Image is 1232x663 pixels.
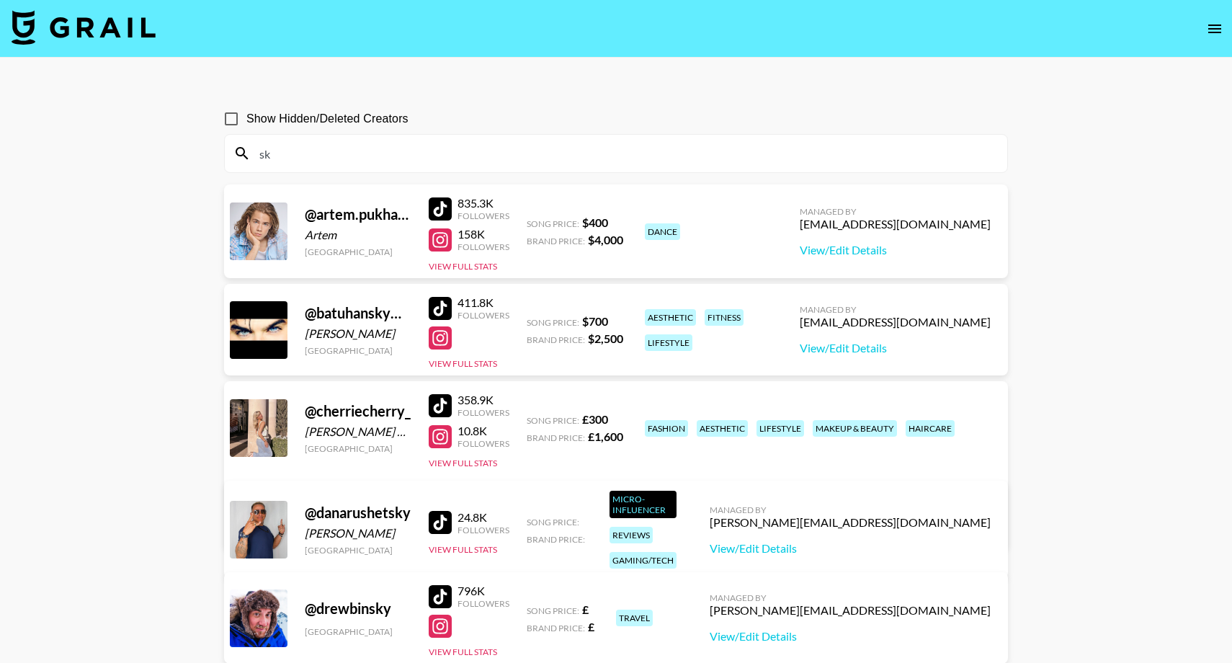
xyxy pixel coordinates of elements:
div: 158K [457,227,509,241]
span: Brand Price: [527,623,585,633]
div: [PERSON_NAME] [305,526,411,540]
div: Followers [457,310,509,321]
button: View Full Stats [429,646,497,657]
span: Brand Price: [527,236,585,246]
span: Song Price: [527,517,579,528]
div: Managed By [710,592,991,603]
div: makeup & beauty [813,420,897,437]
div: @ drewbinsky [305,600,411,618]
span: Song Price: [527,415,579,426]
div: [GEOGRAPHIC_DATA] [305,345,411,356]
div: @ batuhanskywalker [305,304,411,322]
div: dance [645,223,680,240]
div: Managed By [800,304,991,315]
div: @ danarushetsky [305,504,411,522]
strong: $ 2,500 [588,331,623,345]
button: View Full Stats [429,544,497,555]
input: Search by User Name [251,142,999,165]
div: [GEOGRAPHIC_DATA] [305,626,411,637]
div: [PERSON_NAME][EMAIL_ADDRESS][DOMAIN_NAME] [710,515,991,530]
button: View Full Stats [429,261,497,272]
div: [PERSON_NAME] [305,326,411,341]
div: [GEOGRAPHIC_DATA] [305,246,411,257]
div: Artem [305,228,411,242]
div: [EMAIL_ADDRESS][DOMAIN_NAME] [800,315,991,329]
div: 358.9K [457,393,509,407]
strong: $ 400 [582,215,608,229]
div: [GEOGRAPHIC_DATA] [305,443,411,454]
div: haircare [906,420,955,437]
strong: $ 4,000 [588,233,623,246]
a: View/Edit Details [710,541,991,556]
strong: £ [582,602,589,616]
div: Micro-Influencer [610,491,677,518]
strong: £ 300 [582,412,608,426]
div: 10.8K [457,424,509,438]
div: [PERSON_NAME] Blossom Cherry [305,424,411,439]
div: 411.8K [457,295,509,310]
div: Followers [457,210,509,221]
div: Managed By [710,504,991,515]
div: Followers [457,598,509,609]
div: fitness [705,309,744,326]
span: Song Price: [527,218,579,229]
span: Brand Price: [527,534,585,545]
div: lifestyle [645,334,692,351]
div: Managed By [800,206,991,217]
button: View Full Stats [429,358,497,369]
div: 24.8K [457,510,509,525]
a: View/Edit Details [710,629,991,644]
div: fashion [645,420,688,437]
span: Song Price: [527,605,579,616]
div: @ artem.pukhalskyi [305,205,411,223]
div: [GEOGRAPHIC_DATA] [305,545,411,556]
div: [PERSON_NAME][EMAIL_ADDRESS][DOMAIN_NAME] [710,603,991,618]
div: Followers [457,241,509,252]
span: Brand Price: [527,432,585,443]
a: View/Edit Details [800,243,991,257]
span: Brand Price: [527,334,585,345]
div: aesthetic [645,309,696,326]
div: @ cherriecherry_ [305,402,411,420]
div: travel [616,610,653,626]
strong: £ [588,620,594,633]
span: Song Price: [527,317,579,328]
div: aesthetic [697,420,748,437]
strong: $ 700 [582,314,608,328]
span: Show Hidden/Deleted Creators [246,110,409,128]
a: View/Edit Details [800,341,991,355]
div: [EMAIL_ADDRESS][DOMAIN_NAME] [800,217,991,231]
button: open drawer [1200,14,1229,43]
img: Grail Talent [12,10,156,45]
div: Followers [457,438,509,449]
div: lifestyle [756,420,804,437]
div: Followers [457,407,509,418]
div: 796K [457,584,509,598]
div: Followers [457,525,509,535]
button: View Full Stats [429,458,497,468]
div: gaming/tech [610,552,677,569]
strong: £ 1,600 [588,430,623,443]
div: reviews [610,527,653,543]
div: 835.3K [457,196,509,210]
